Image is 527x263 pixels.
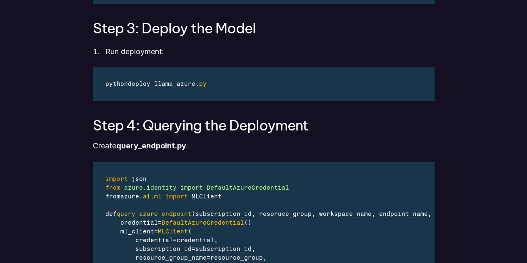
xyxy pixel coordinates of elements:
span: ) [248,219,252,226]
span: subscription_id [195,210,252,217]
div: Code Editor for example.jsx [93,67,220,101]
span: import [105,175,128,182]
span: json [132,175,147,182]
span: subscription_id [195,245,252,252]
span: credential [120,219,158,226]
span: def [105,210,117,217]
p: Run deployment: [105,46,435,58]
div: . . [105,192,466,200]
p: Create : [93,140,435,152]
div: = [105,253,466,262]
span: MLClient [192,193,222,200]
div: . [105,80,207,88]
span: , [252,210,255,217]
span: , [252,245,255,252]
span: ( [188,228,192,235]
strong: query_endpoint.py [116,141,186,150]
span: from [105,193,120,200]
span: query_azure_endpoint [117,210,192,217]
span: py [199,80,207,88]
span: ml [154,193,162,200]
h3: Step 4: Querying the Deployment [93,118,435,133]
span: workspace_name [319,210,372,217]
span: endpoint_name [379,210,428,217]
span: subscription_id [135,245,192,252]
span: ml_client [120,228,154,235]
span: ( [244,219,248,226]
span: , [372,210,375,217]
span: azure.identity import DefaultAzureCredential [124,184,289,191]
span: credential [177,236,214,243]
span: resoruce_group [259,210,312,217]
span: azure [120,193,139,200]
span: DefaultAzureCredential [162,219,244,226]
span: ( [192,210,195,217]
div: = [105,235,466,244]
span: import [165,193,188,200]
span: from [105,184,120,191]
div: = [105,227,466,235]
span: deploy_llama_azure [128,80,195,88]
h3: Step 3: Deploy the Model [93,20,435,36]
span: , [312,210,315,217]
span: MLClient [158,228,188,235]
div: = [105,244,466,253]
span: ai [143,193,150,200]
span: resource_group_name [135,254,207,261]
span: , [428,210,432,217]
span: credential [135,236,173,243]
span: , [214,236,218,243]
span: python [105,80,128,88]
span: resource_group [210,254,263,261]
span: , [263,254,267,261]
div: = [105,218,466,227]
